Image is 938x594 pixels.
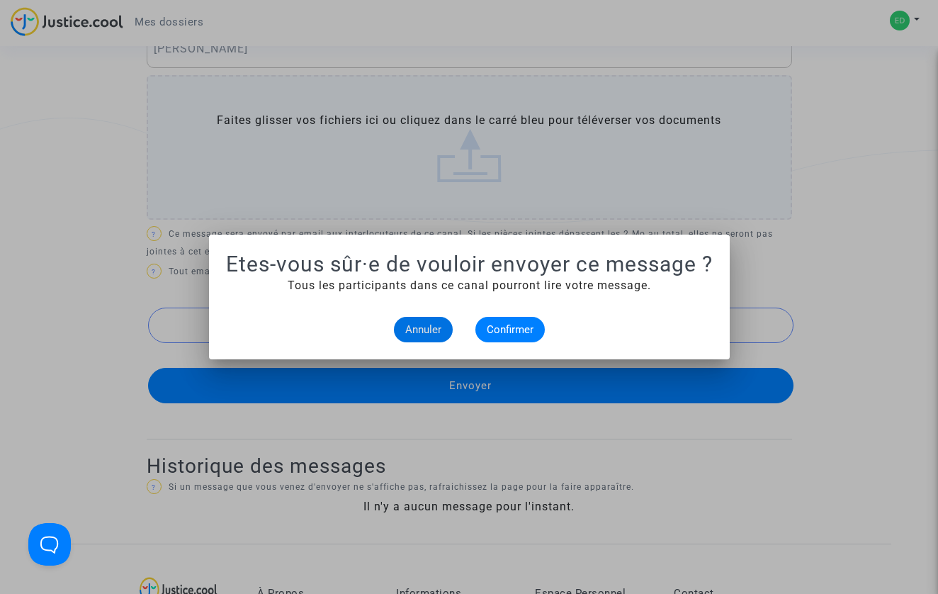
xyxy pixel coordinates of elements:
span: Confirmer [487,323,533,336]
span: Annuler [405,323,441,336]
h1: Etes-vous sûr·e de vouloir envoyer ce message ? [226,252,713,277]
iframe: Help Scout Beacon - Open [28,523,71,566]
span: Tous les participants dans ce canal pourront lire votre message. [288,279,651,292]
button: Annuler [394,317,453,342]
button: Confirmer [475,317,545,342]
